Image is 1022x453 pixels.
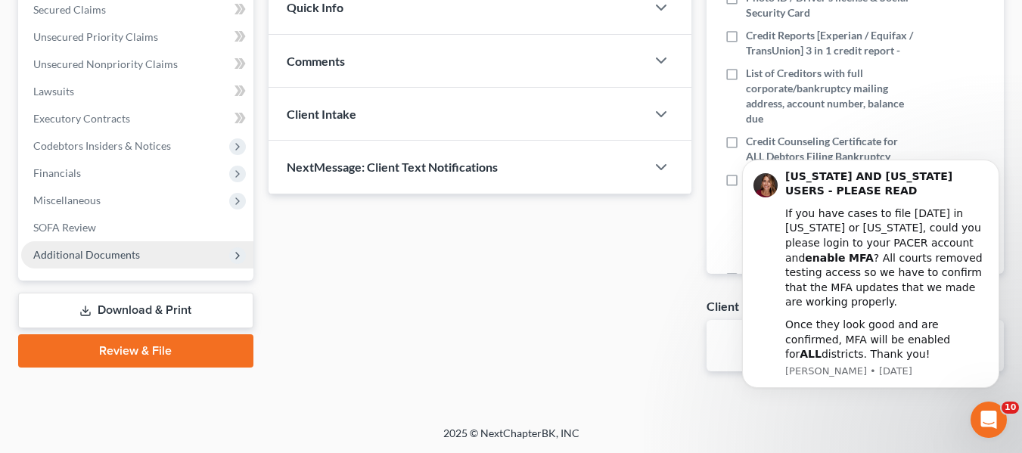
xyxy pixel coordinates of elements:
[33,139,171,152] span: Codebtors Insiders & Notices
[746,66,917,126] span: List of Creditors with full corporate/bankruptcy mailing address, account number, balance due
[287,107,356,121] span: Client Intake
[287,160,498,174] span: NextMessage: Client Text Notifications
[33,57,178,70] span: Unsecured Nonpriority Claims
[971,402,1007,438] iframe: Intercom live chat
[21,214,253,241] a: SOFA Review
[719,332,992,347] p: No client documents yet.
[707,298,803,314] div: Client Documents
[18,334,253,368] a: Review & File
[18,293,253,328] a: Download & Print
[80,426,943,453] div: 2025 © NextChapterBK, INC
[33,85,74,98] span: Lawsuits
[746,134,917,164] span: Credit Counseling Certificate for ALL Debtors Filing Bankruptcy
[719,151,1022,412] iframe: Intercom notifications message
[746,28,917,58] span: Credit Reports [Experian / Equifax / TransUnion] 3 in 1 credit report -
[33,112,130,125] span: Executory Contracts
[33,3,106,16] span: Secured Claims
[33,30,158,43] span: Unsecured Priority Claims
[287,54,345,68] span: Comments
[21,78,253,105] a: Lawsuits
[21,23,253,51] a: Unsecured Priority Claims
[33,194,101,206] span: Miscellaneous
[33,248,140,261] span: Additional Documents
[1002,402,1019,414] span: 10
[21,51,253,78] a: Unsecured Nonpriority Claims
[21,105,253,132] a: Executory Contracts
[33,166,81,179] span: Financials
[33,221,96,234] span: SOFA Review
